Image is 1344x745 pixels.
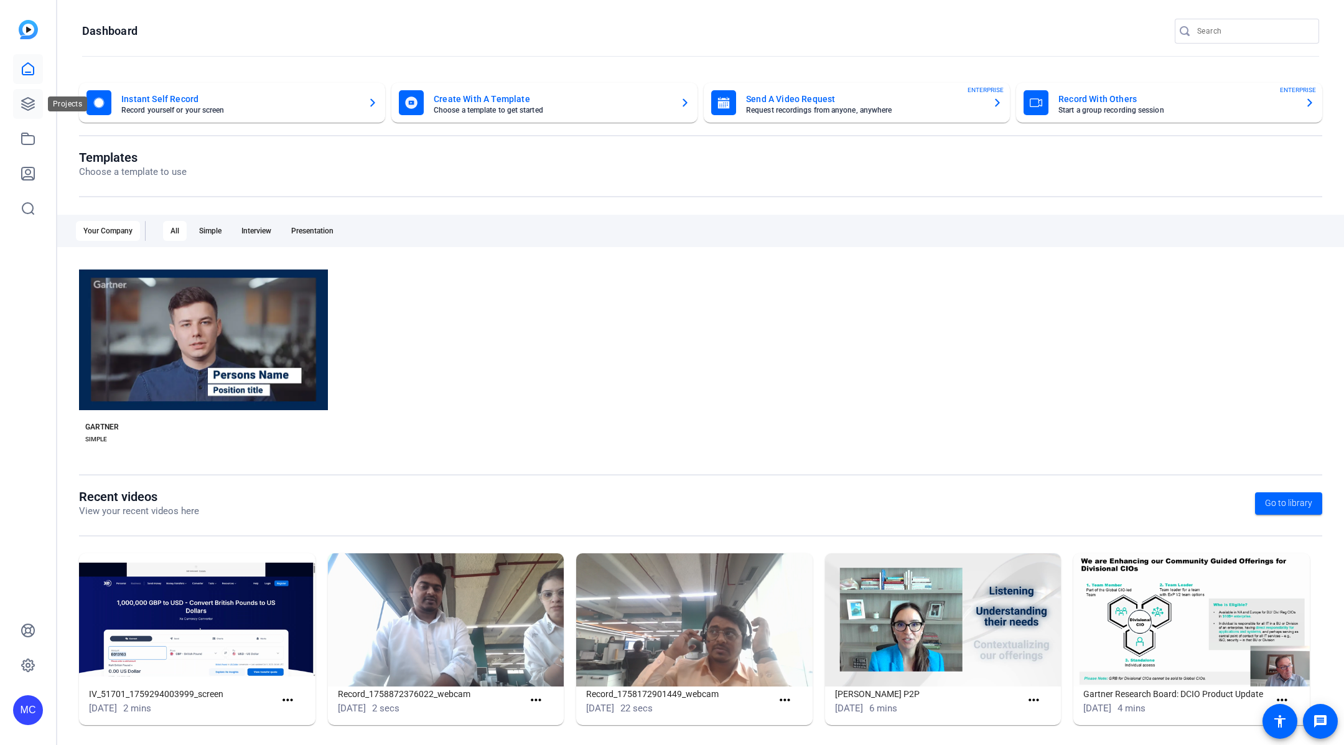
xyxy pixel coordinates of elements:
span: ENTERPRISE [1280,85,1316,95]
p: View your recent videos here [79,504,199,518]
h1: Record_1758872376022_webcam [338,686,524,701]
img: Record_1758872376022_webcam [328,553,564,686]
img: IV_51701_1759294003999_screen [79,553,315,686]
input: Search [1197,24,1309,39]
mat-card-title: Create With A Template [434,91,670,106]
span: [DATE] [89,703,117,714]
div: Projects [48,96,87,111]
span: [DATE] [586,703,614,714]
mat-card-subtitle: Choose a template to get started [434,106,670,114]
span: [DATE] [1083,703,1111,714]
mat-card-subtitle: Request recordings from anyone, anywhere [746,106,982,114]
mat-icon: message [1313,714,1328,729]
span: Go to library [1265,497,1312,510]
span: 6 mins [869,703,897,714]
a: Go to library [1255,492,1322,515]
span: 22 secs [620,703,653,714]
mat-card-subtitle: Start a group recording session [1058,106,1295,114]
mat-icon: more_horiz [528,693,544,708]
img: Gartner Research Board: DCIO Product Update [1073,553,1310,686]
div: All [163,221,187,241]
div: Presentation [284,221,341,241]
mat-icon: more_horiz [777,693,793,708]
h1: Record_1758172901449_webcam [586,686,772,701]
button: Create With A TemplateChoose a template to get started [391,83,698,123]
mat-card-title: Send A Video Request [746,91,982,106]
img: Record_1758172901449_webcam [576,553,813,686]
div: Interview [234,221,279,241]
span: 2 mins [123,703,151,714]
h1: IV_51701_1759294003999_screen [89,686,275,701]
mat-icon: more_horiz [280,693,296,708]
h1: Templates [79,150,187,165]
mat-card-title: Instant Self Record [121,91,358,106]
button: Record With OthersStart a group recording sessionENTERPRISE [1016,83,1322,123]
div: Your Company [76,221,140,241]
h1: Gartner Research Board: DCIO Product Update [1083,686,1269,701]
span: [DATE] [338,703,366,714]
div: Simple [192,221,229,241]
mat-card-subtitle: Record yourself or your screen [121,106,358,114]
mat-icon: accessibility [1272,714,1287,729]
h1: [PERSON_NAME] P2P [835,686,1021,701]
span: 2 secs [372,703,399,714]
mat-icon: more_horiz [1026,693,1042,708]
div: MC [13,695,43,725]
p: Choose a template to use [79,165,187,179]
span: 4 mins [1118,703,1146,714]
img: blue-gradient.svg [19,20,38,39]
button: Instant Self RecordRecord yourself or your screen [79,83,385,123]
img: Christie Dziubek P2P [825,553,1062,686]
span: [DATE] [835,703,863,714]
mat-card-title: Record With Others [1058,91,1295,106]
h1: Recent videos [79,489,199,504]
button: Send A Video RequestRequest recordings from anyone, anywhereENTERPRISE [704,83,1010,123]
h1: Dashboard [82,24,138,39]
span: ENTERPRISE [968,85,1004,95]
div: GARTNER [85,422,119,432]
div: SIMPLE [85,434,107,444]
mat-icon: more_horiz [1274,693,1290,708]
